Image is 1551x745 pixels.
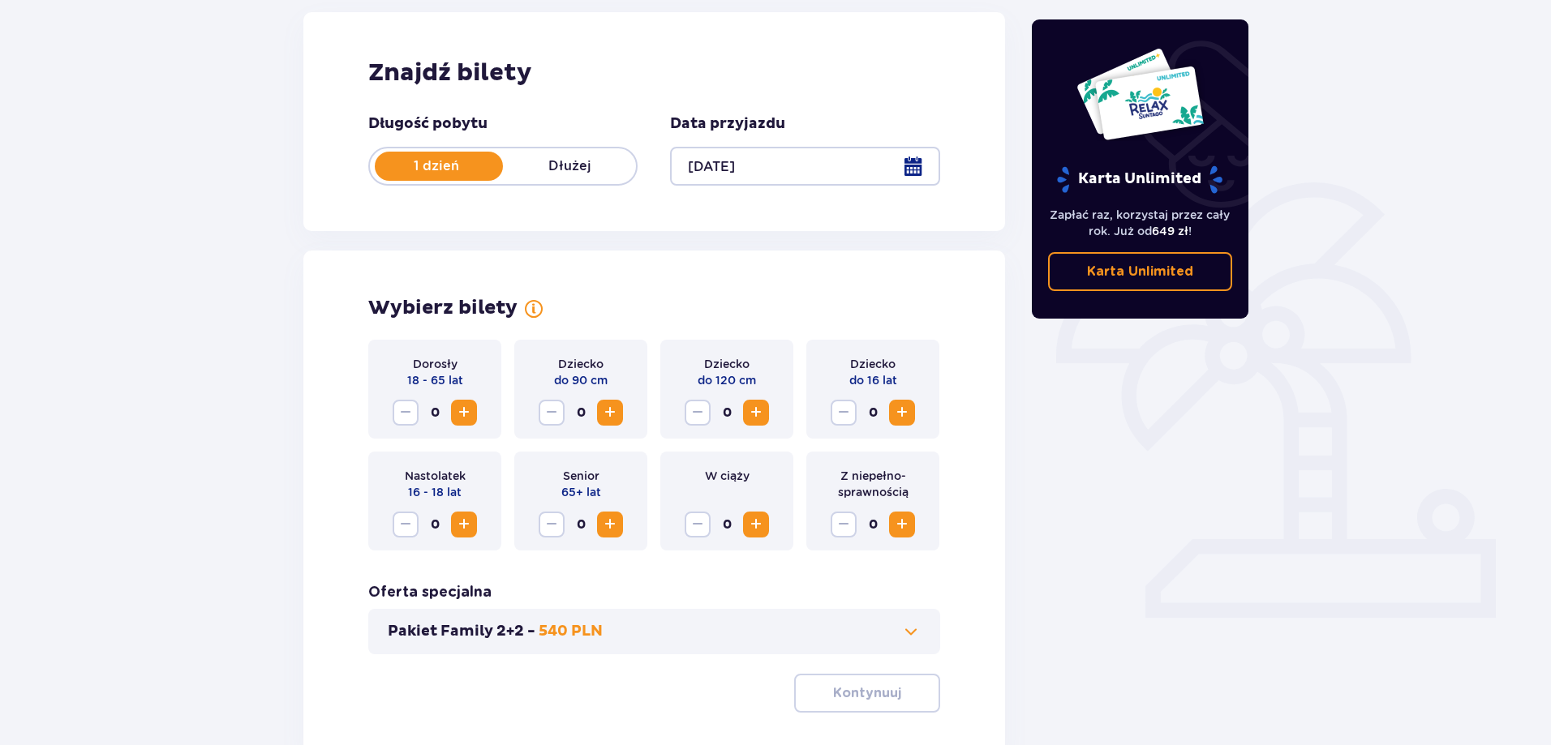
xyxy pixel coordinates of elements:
p: do 16 lat [849,372,897,388]
button: Decrease [831,400,857,426]
button: Decrease [539,512,565,537]
button: Kontynuuj [794,674,940,713]
span: 0 [568,400,594,426]
button: Decrease [685,400,711,426]
p: Zapłać raz, korzystaj przez cały rok. Już od ! [1048,207,1233,239]
p: Karta Unlimited [1087,263,1193,280]
p: 18 - 65 lat [407,372,463,388]
p: Dziecko [704,356,750,372]
p: Dziecko [558,356,604,372]
p: Data przyjazdu [670,114,785,134]
h2: Znajdź bilety [368,58,940,88]
span: 0 [568,512,594,537]
button: Increase [889,400,915,426]
p: Senior [563,468,599,484]
p: 540 PLN [539,622,603,641]
button: Increase [597,512,623,537]
span: 0 [860,400,886,426]
p: 65+ lat [561,484,601,500]
span: 0 [422,400,448,426]
p: Karta Unlimited [1055,165,1224,194]
p: Długość pobytu [368,114,488,134]
p: Kontynuuj [833,684,901,702]
button: Increase [451,512,477,537]
button: Decrease [393,400,419,426]
p: Dorosły [413,356,458,372]
p: 1 dzień [370,157,503,175]
button: Increase [889,512,915,537]
button: Decrease [539,400,565,426]
button: Increase [451,400,477,426]
button: Decrease [393,512,419,537]
button: Decrease [831,512,857,537]
p: Wybierz bilety [368,296,518,320]
p: Dłużej [503,157,636,175]
span: 649 zł [1152,225,1188,238]
span: 0 [860,512,886,537]
span: 0 [422,512,448,537]
button: Increase [597,400,623,426]
a: Karta Unlimited [1048,252,1233,291]
p: do 120 cm [698,372,756,388]
p: Dziecko [850,356,896,372]
p: Pakiet Family 2+2 - [388,622,535,641]
span: 0 [714,400,740,426]
p: Z niepełno­sprawnością [819,468,926,500]
button: Pakiet Family 2+2 -540 PLN [388,622,921,641]
button: Decrease [685,512,711,537]
button: Increase [743,512,769,537]
p: W ciąży [705,468,750,484]
p: Nastolatek [405,468,466,484]
p: 16 - 18 lat [408,484,462,500]
button: Increase [743,400,769,426]
p: Oferta specjalna [368,583,492,602]
p: do 90 cm [554,372,608,388]
span: 0 [714,512,740,537]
